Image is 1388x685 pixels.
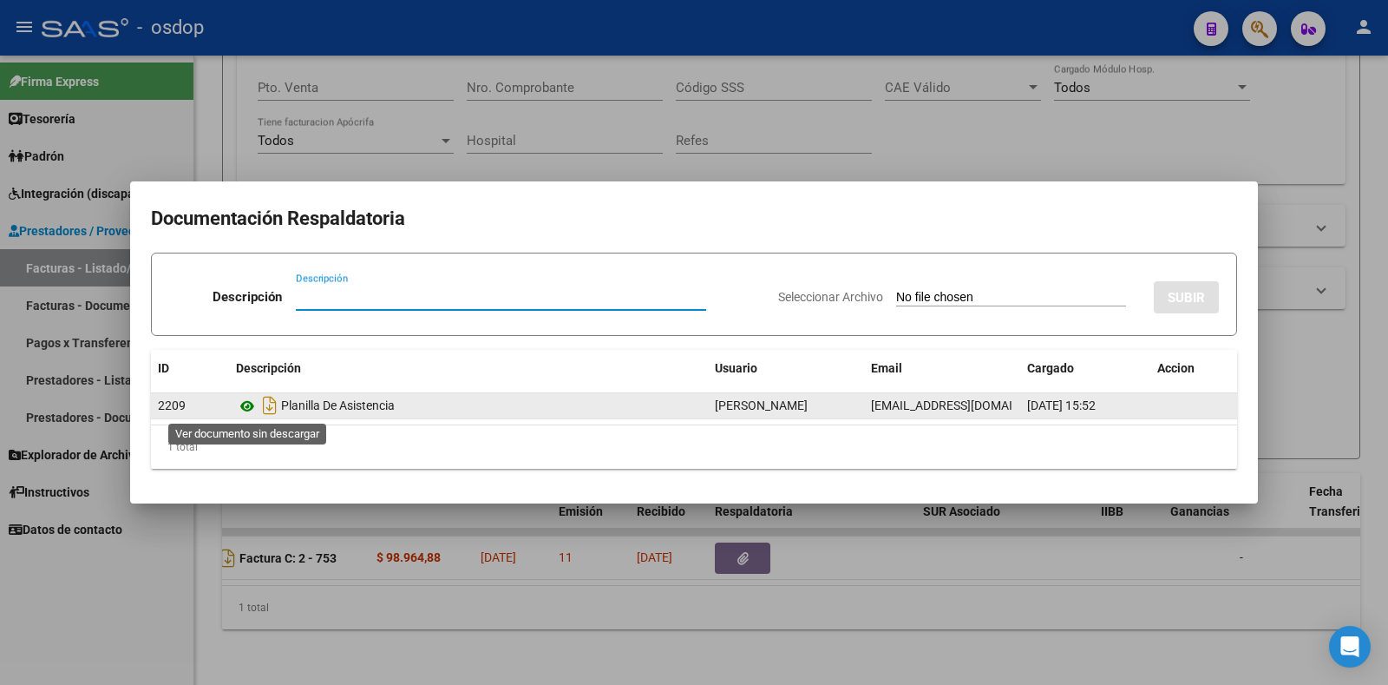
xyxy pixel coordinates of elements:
[151,350,229,387] datatable-header-cell: ID
[715,361,757,375] span: Usuario
[229,350,708,387] datatable-header-cell: Descripción
[158,361,169,375] span: ID
[1329,626,1371,668] div: Open Intercom Messenger
[236,392,701,419] div: Planilla De Asistencia
[708,350,864,387] datatable-header-cell: Usuario
[1154,281,1219,313] button: SUBIR
[864,350,1020,387] datatable-header-cell: Email
[715,398,808,412] span: [PERSON_NAME]
[151,202,1237,235] h2: Documentación Respaldatoria
[158,398,186,412] span: 2209
[259,392,281,419] i: Descargar documento
[213,287,282,307] p: Descripción
[1168,290,1205,306] span: SUBIR
[1150,350,1237,387] datatable-header-cell: Accion
[1027,361,1074,375] span: Cargado
[1157,361,1195,375] span: Accion
[871,398,1064,412] span: [EMAIL_ADDRESS][DOMAIN_NAME]
[151,425,1237,469] div: 1 total
[871,361,902,375] span: Email
[778,290,883,304] span: Seleccionar Archivo
[1027,398,1096,412] span: [DATE] 15:52
[236,361,301,375] span: Descripción
[1020,350,1150,387] datatable-header-cell: Cargado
